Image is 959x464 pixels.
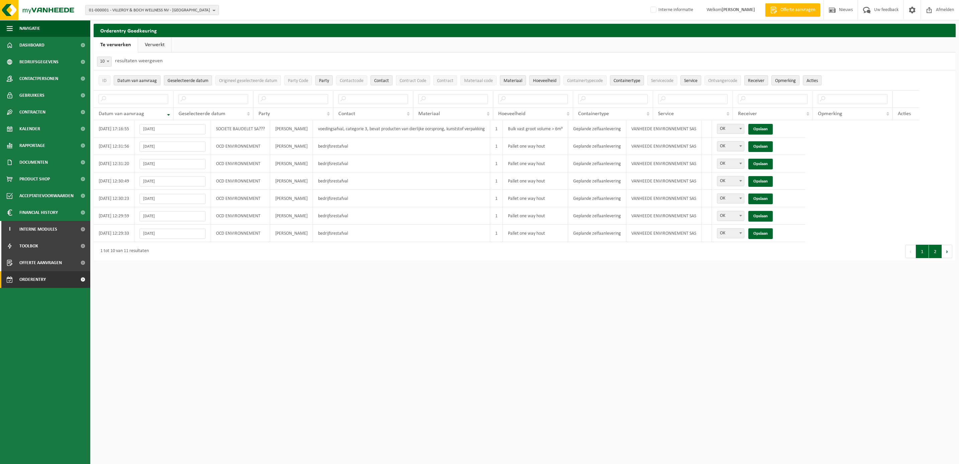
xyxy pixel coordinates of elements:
td: Geplande zelfaanlevering [568,207,626,225]
span: Containertype [578,111,609,117]
span: Materiaal [504,78,522,83]
td: VANHEEDE ENVIRONNEMENT SAS [626,138,702,155]
span: Navigatie [19,20,40,37]
td: [PERSON_NAME] [270,172,313,190]
td: Geplande zelfaanlevering [568,172,626,190]
button: Acties [803,75,822,85]
td: VANHEEDE ENVIRONNEMENT SAS [626,120,702,138]
span: Acties [807,78,818,83]
td: bedrijfsrestafval [313,172,490,190]
span: Dashboard [19,37,44,54]
td: OCD ENVIRONNEMENT [211,172,270,190]
button: ServicecodeServicecode: Activate to sort [647,75,677,85]
span: Documenten [19,154,48,171]
td: Pallet one way hout [503,155,568,172]
td: [DATE] 12:29:33 [94,225,134,242]
a: Opslaan [748,211,773,222]
td: VANHEEDE ENVIRONNEMENT SAS [626,190,702,207]
td: bedrijfsrestafval [313,225,490,242]
span: Service [658,111,674,117]
span: Orderentry Goedkeuring [19,271,76,288]
td: OCD ENVIRONNEMENT [211,190,270,207]
span: Opmerking [775,78,796,83]
td: Geplande zelfaanlevering [568,120,626,138]
a: Verwerkt [138,37,171,53]
td: bedrijfsrestafval [313,190,490,207]
span: OK [717,124,744,134]
span: Receiver [748,78,764,83]
span: Contactcode [340,78,363,83]
td: Geplande zelfaanlevering [568,225,626,242]
button: Materiaal codeMateriaal code: Activate to sort [460,75,497,85]
span: 10 [97,57,111,66]
span: Offerte aanvragen [779,7,817,13]
td: [PERSON_NAME] [270,225,313,242]
span: OK [717,159,744,169]
span: Toolbox [19,238,38,254]
button: IDID: Activate to sort [99,75,110,85]
td: Pallet one way hout [503,207,568,225]
button: ContactcodeContactcode: Activate to sort [336,75,367,85]
td: [PERSON_NAME] [270,155,313,172]
button: ContainertypeContainertype: Activate to sort [610,75,644,85]
span: Party [258,111,270,117]
span: OK [717,142,744,151]
td: 1 [490,138,503,155]
td: Pallet one way hout [503,138,568,155]
span: OK [717,176,744,186]
td: 1 [490,155,503,172]
td: bedrijfsrestafval [313,138,490,155]
span: OK [717,176,744,186]
button: Party CodeParty Code: Activate to sort [284,75,312,85]
td: 1 [490,190,503,207]
span: Party [319,78,329,83]
span: Offerte aanvragen [19,254,62,271]
td: Bulk vast groot volume > 6m³ [503,120,568,138]
span: Contracten [19,104,45,121]
td: bedrijfsrestafval [313,207,490,225]
button: Datum van aanvraagDatum van aanvraag: Activate to remove sorting [114,75,161,85]
span: Contract Code [400,78,426,83]
td: VANHEEDE ENVIRONNEMENT SAS [626,172,702,190]
td: 1 [490,225,503,242]
span: Rapportage [19,137,45,154]
span: Interne modules [19,221,57,238]
span: OK [717,194,744,204]
td: [PERSON_NAME] [270,138,313,155]
td: Geplande zelfaanlevering [568,155,626,172]
span: OK [717,194,744,203]
span: 01-000001 - VILLEROY & BOCH WELLNESS NV - [GEOGRAPHIC_DATA] [89,5,210,15]
button: Next [942,245,952,258]
span: Datum van aanvraag [117,78,157,83]
button: ReceiverReceiver: Activate to sort [744,75,768,85]
span: Geselecteerde datum [179,111,225,117]
td: [DATE] 12:30:23 [94,190,134,207]
td: OCD ENVIRONNEMENT [211,225,270,242]
button: Contract CodeContract Code: Activate to sort [396,75,430,85]
span: Contact [374,78,389,83]
a: Opslaan [748,194,773,204]
td: VANHEEDE ENVIRONNEMENT SAS [626,155,702,172]
td: OCD ENVIRONNEMENT [211,138,270,155]
span: I [7,221,13,238]
button: Geselecteerde datumGeselecteerde datum: Activate to sort [164,75,212,85]
h2: Orderentry Goedkeuring [94,24,956,37]
a: Te verwerken [94,37,138,53]
span: Servicecode [651,78,673,83]
span: Containertype [614,78,640,83]
td: Pallet one way hout [503,225,568,242]
a: Opslaan [748,176,773,187]
span: Receiver [738,111,757,117]
span: Datum van aanvraag [99,111,144,117]
span: Acties [898,111,911,117]
span: OK [717,228,744,238]
span: Origineel geselecteerde datum [219,78,277,83]
td: [DATE] 17:16:55 [94,120,134,138]
label: resultaten weergeven [115,58,163,64]
span: OK [717,229,744,238]
td: VANHEEDE ENVIRONNEMENT SAS [626,225,702,242]
button: ContactContact: Activate to sort [370,75,393,85]
span: Gebruikers [19,87,44,104]
td: [PERSON_NAME] [270,190,313,207]
button: 01-000001 - VILLEROY & BOCH WELLNESS NV - [GEOGRAPHIC_DATA] [85,5,219,15]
